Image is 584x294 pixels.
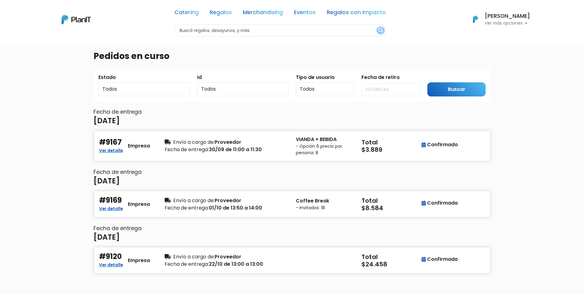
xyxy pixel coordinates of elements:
span: Fecha de entrega: [165,204,209,211]
span: Envío a cargo de: [173,139,215,146]
div: Proveedor [165,197,288,204]
h4: #9167 [99,138,122,147]
a: Merchandising [243,10,283,17]
span: Envío a cargo de: [173,253,215,260]
label: Tipo de usuario [296,74,335,81]
h4: [DATE] [94,233,120,242]
h3: Pedidos en curso [94,51,170,61]
h5: Total [361,139,418,146]
button: #9167 Ver detalle Empresa Envío a cargo de:Proveedor Fecha de entrega:30/09 de 11:00 a 11:30 VIAN... [94,130,491,162]
div: Confirmado [422,256,458,263]
div: Empresa [128,257,150,264]
button: PlanIt Logo [PERSON_NAME] Ver más opciones [465,11,530,27]
h5: $24.458 [361,261,420,268]
input: Buscar [427,82,486,97]
img: PlanIt Logo [62,15,91,24]
input: DD/MM/AA [361,83,420,96]
a: Ver detalle [99,261,123,268]
h5: $8.584 [361,204,420,212]
small: - Invitados: 18 [296,205,354,211]
h6: Fecha de entrega [94,169,491,175]
div: Empresa [128,201,150,208]
img: search_button-432b6d5273f82d61273b3651a40e1bd1b912527efae98b1b7a1b2c0702e16a8d.svg [378,28,383,33]
a: Regalos [210,10,232,17]
span: Fecha de entrega: [165,261,209,268]
p: Ver más opciones [485,21,530,25]
div: Proveedor [165,139,288,146]
span: Envío a cargo de: [173,197,215,204]
h4: [DATE] [94,177,120,186]
h6: [PERSON_NAME] [485,14,530,19]
div: Confirmado [422,199,458,207]
img: PlanIt Logo [469,13,482,26]
button: #9120 Ver detalle Empresa Envío a cargo de:Proveedor Fecha de entrega:22/10 de 13:00 a 13:00 Tota... [94,247,491,274]
a: Ver detalle [99,146,123,154]
div: Proveedor [165,253,288,261]
h5: Total [361,197,418,204]
h4: #9120 [99,252,122,261]
p: Coffee Break [296,197,354,205]
input: Buscá regalos, desayunos, y más [174,25,386,37]
a: Eventos [294,10,316,17]
a: Regalos con Impacto [327,10,386,17]
label: Submit [427,74,445,81]
a: Ver detalle [99,204,123,212]
div: 22/10 de 13:00 a 13:00 [165,261,288,268]
p: VIANDA + BEBIDA [296,136,354,143]
div: 30/09 de 11:00 a 11:30 [165,146,288,153]
h5: Total [361,253,418,261]
h4: [DATE] [94,116,120,125]
h6: Fecha de entrega [94,225,491,232]
div: Empresa [128,142,150,150]
h4: #9169 [99,196,122,205]
label: Id [197,74,202,81]
a: Catering [174,10,199,17]
label: Fecha de retiro [361,74,400,81]
small: - Opción 6 precio por persona: 8 [296,143,354,156]
h6: Fecha de entrega [94,109,491,115]
h5: $3.889 [361,146,420,153]
label: Estado [98,74,116,81]
button: #9169 Ver detalle Empresa Envío a cargo de:Proveedor Fecha de entrega:01/10 de 13:50 a 14:00 Coff... [94,190,491,218]
div: Confirmado [422,141,458,148]
span: Fecha de entrega: [165,146,209,153]
div: 01/10 de 13:50 a 14:00 [165,204,288,212]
